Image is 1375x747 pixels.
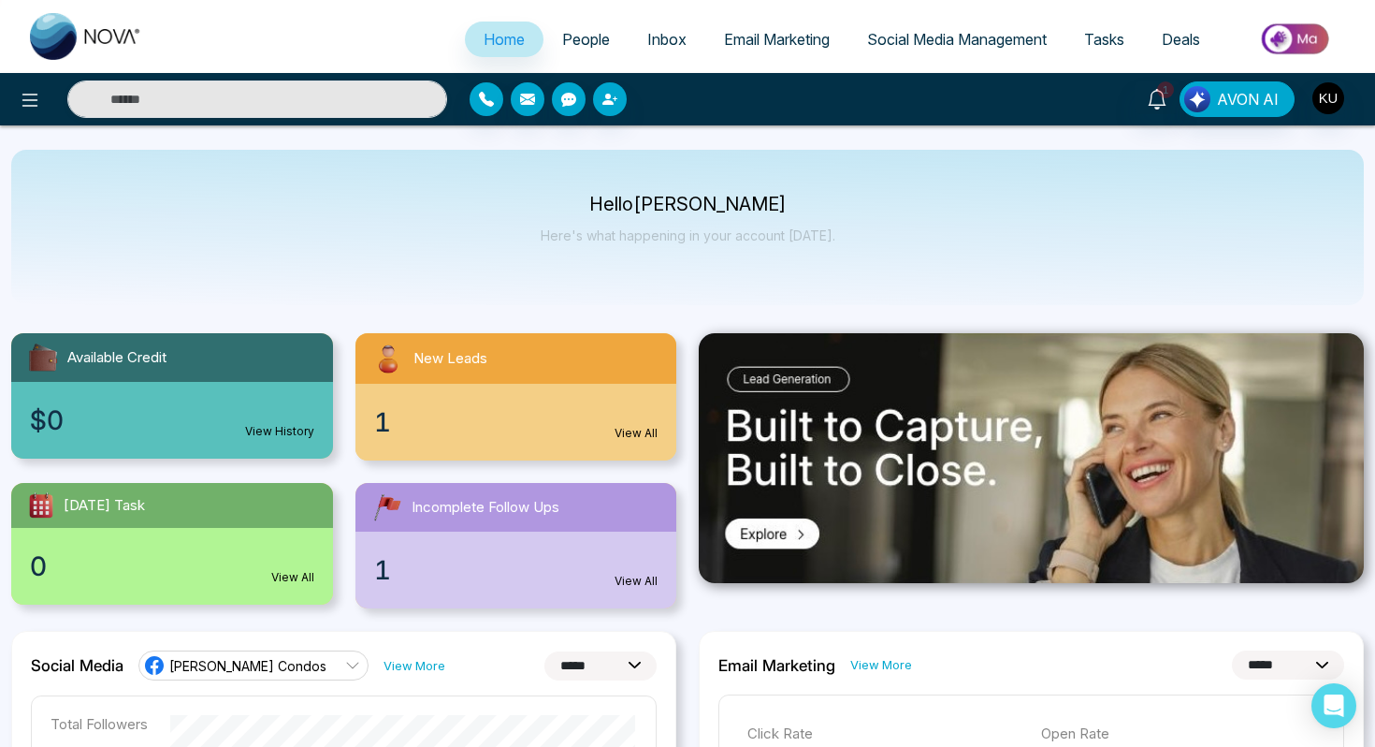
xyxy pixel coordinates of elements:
a: View All [271,569,314,586]
a: 1 [1135,81,1180,114]
a: View More [850,656,912,674]
span: AVON AI [1217,88,1279,110]
h2: Social Media [31,656,123,675]
img: Nova CRM Logo [30,13,142,60]
span: 1 [374,550,391,590]
p: Hello [PERSON_NAME] [541,197,835,212]
span: [DATE] Task [64,495,145,517]
img: Lead Flow [1184,86,1210,112]
span: [PERSON_NAME] Condos [169,657,326,675]
a: Deals [1143,22,1219,57]
span: Tasks [1084,30,1124,49]
img: followUps.svg [370,491,404,524]
span: Deals [1162,30,1200,49]
a: View History [245,423,314,440]
span: Social Media Management [867,30,1047,49]
p: Total Followers [51,715,148,733]
span: $0 [30,401,64,440]
img: User Avatar [1312,82,1344,114]
button: AVON AI [1180,81,1295,117]
img: . [699,333,1364,583]
span: New Leads [413,348,487,370]
div: Open Intercom Messenger [1311,683,1356,728]
img: newLeads.svg [370,341,406,376]
a: People [543,22,629,57]
span: 1 [374,403,391,442]
span: People [562,30,610,49]
span: Available Credit [67,347,166,369]
a: View All [615,573,658,590]
span: 0 [30,547,47,586]
img: Market-place.gif [1228,18,1364,60]
img: availableCredit.svg [26,341,60,374]
a: View More [384,657,445,675]
span: Incomplete Follow Ups [412,497,559,519]
a: Email Marketing [705,22,848,57]
p: Here's what happening in your account [DATE]. [541,227,835,243]
p: Open Rate [1041,724,1316,745]
p: Click Rate [747,724,1022,745]
span: Home [484,30,525,49]
h2: Email Marketing [718,656,835,675]
a: New Leads1View All [344,333,688,461]
a: View All [615,425,658,442]
img: todayTask.svg [26,491,56,520]
span: Inbox [647,30,687,49]
span: Email Marketing [724,30,830,49]
a: Home [465,22,543,57]
a: Incomplete Follow Ups1View All [344,483,688,608]
a: Tasks [1065,22,1143,57]
a: Inbox [629,22,705,57]
span: 1 [1157,81,1174,98]
a: Social Media Management [848,22,1065,57]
